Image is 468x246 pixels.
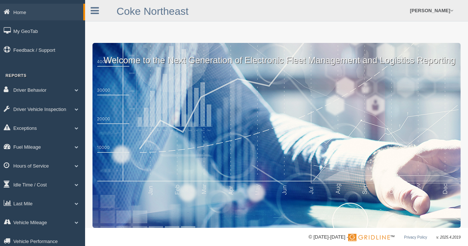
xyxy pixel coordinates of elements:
p: Welcome to the Next Generation of Electronic Fleet Management and Logistics Reporting [92,43,461,67]
img: Gridline [348,234,390,241]
div: © [DATE]-[DATE] - ™ [309,233,461,241]
a: Privacy Policy [404,235,427,239]
a: Coke Northeast [117,6,189,17]
span: v. 2025.4.2019 [437,235,461,239]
